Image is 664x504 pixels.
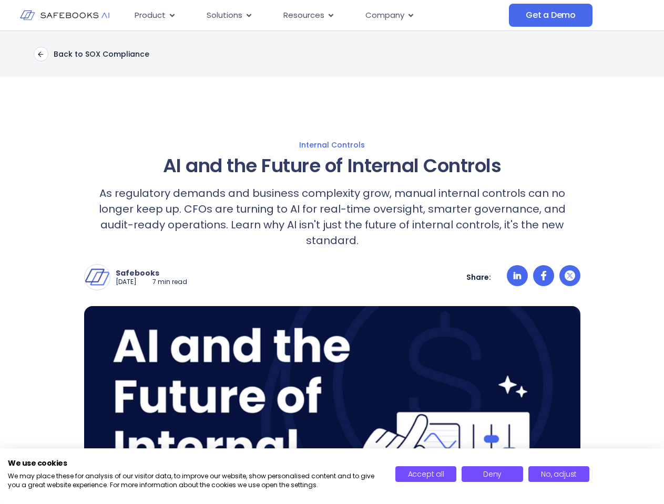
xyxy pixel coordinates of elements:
[365,9,404,22] span: Company
[8,472,380,490] p: We may place these for analysis of our visitor data, to improve our website, show personalised co...
[207,9,242,22] span: Solutions
[408,469,444,479] span: Accept all
[84,185,580,248] p: As regulatory demands and business complexity grow, manual internal controls can no longer keep u...
[541,469,577,479] span: No, adjust
[11,140,653,150] a: Internal Controls
[526,10,576,20] span: Get a Demo
[116,268,187,278] p: Safebooks
[462,466,523,482] button: Deny all cookies
[135,9,166,22] span: Product
[34,47,149,61] a: Back to SOX Compliance
[152,278,187,287] p: 7 min read
[509,4,593,27] a: Get a Demo
[116,278,137,287] p: [DATE]
[8,458,380,468] h2: We use cookies
[126,5,509,26] nav: Menu
[528,466,590,482] button: Adjust cookie preferences
[54,49,149,59] p: Back to SOX Compliance
[483,469,502,479] span: Deny
[126,5,509,26] div: Menu Toggle
[84,155,580,177] h1: AI and the Future of Internal Controls
[395,466,457,482] button: Accept all cookies
[85,265,110,290] img: Safebooks
[466,272,491,282] p: Share:
[283,9,324,22] span: Resources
